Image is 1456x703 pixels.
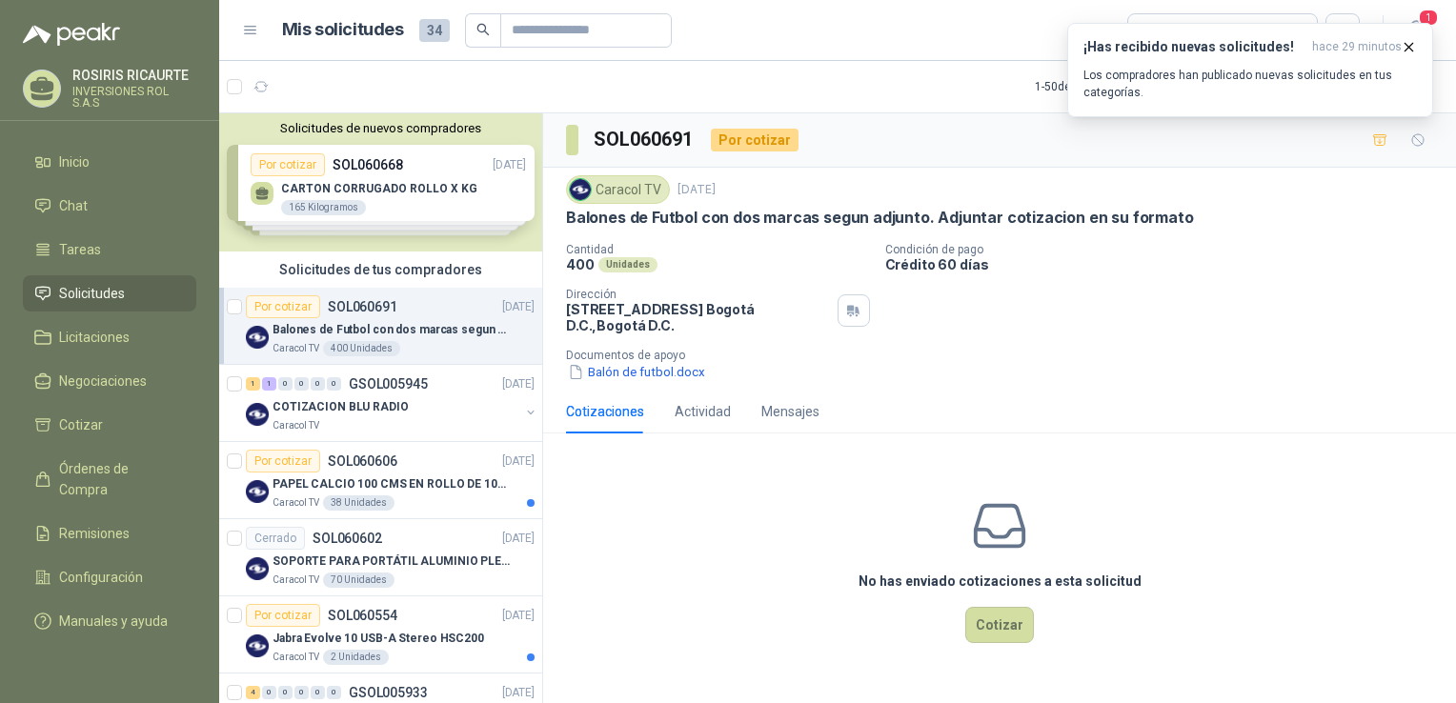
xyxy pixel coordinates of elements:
[349,377,428,391] p: GSOL005945
[23,363,196,399] a: Negociaciones
[23,407,196,443] a: Cotizar
[349,686,428,699] p: GSOL005933
[59,195,88,216] span: Chat
[313,532,382,545] p: SOL060602
[273,341,319,356] p: Caracol TV
[273,418,319,433] p: Caracol TV
[502,375,535,393] p: [DATE]
[273,475,510,493] p: PAPEL CALCIO 100 CMS EN ROLLO DE 100 GR
[23,231,196,268] a: Tareas
[502,607,535,625] p: [DATE]
[311,686,325,699] div: 0
[23,559,196,595] a: Configuración
[59,239,101,260] span: Tareas
[59,567,143,588] span: Configuración
[23,144,196,180] a: Inicio
[246,450,320,472] div: Por cotizar
[227,121,535,135] button: Solicitudes de nuevos compradores
[219,113,542,251] div: Solicitudes de nuevos compradoresPor cotizarSOL060668[DATE] CARTON CORRUGADO ROLLO X KG165 Kilogr...
[273,552,510,571] p: SOPORTE PARA PORTÁTIL ALUMINIO PLEGABLE VTA
[1035,71,1152,102] div: 1 - 50 de 133
[328,454,397,468] p: SOL060606
[278,377,293,391] div: 0
[246,686,260,699] div: 4
[502,684,535,702] p: [DATE]
[327,686,341,699] div: 0
[72,69,196,82] p: ROSIRIS RICAURTE
[59,327,130,348] span: Licitaciones
[23,515,196,552] a: Remisiones
[59,523,130,544] span: Remisiones
[419,19,450,42] span: 34
[1140,20,1180,41] div: Todas
[476,23,490,36] span: search
[273,495,319,511] p: Caracol TV
[761,401,819,422] div: Mensajes
[282,16,404,44] h1: Mis solicitudes
[1067,23,1433,117] button: ¡Has recibido nuevas solicitudes!hace 29 minutos Los compradores han publicado nuevas solicitudes...
[246,377,260,391] div: 1
[219,288,542,365] a: Por cotizarSOL060691[DATE] Company LogoBalones de Futbol con dos marcas segun adjunto. Adjuntar c...
[677,181,716,199] p: [DATE]
[294,686,309,699] div: 0
[323,495,394,511] div: 38 Unidades
[1083,39,1304,55] h3: ¡Has recibido nuevas solicitudes!
[23,603,196,639] a: Manuales y ayuda
[219,251,542,288] div: Solicitudes de tus compradores
[566,401,644,422] div: Cotizaciones
[502,452,535,471] p: [DATE]
[59,283,125,304] span: Solicitudes
[1399,13,1433,48] button: 1
[1312,39,1402,55] span: hace 29 minutos
[246,557,269,580] img: Company Logo
[23,451,196,508] a: Órdenes de Compra
[711,129,799,151] div: Por cotizar
[570,179,591,200] img: Company Logo
[1418,9,1439,27] span: 1
[273,630,484,648] p: Jabra Evolve 10 USB-A Stereo HSC200
[323,650,389,665] div: 2 Unidades
[1083,67,1417,101] p: Los compradores han publicado nuevas solicitudes en tus categorías.
[566,175,670,204] div: Caracol TV
[219,519,542,596] a: CerradoSOL060602[DATE] Company LogoSOPORTE PARA PORTÁTIL ALUMINIO PLEGABLE VTACaracol TV70 Unidades
[59,458,178,500] span: Órdenes de Compra
[278,686,293,699] div: 0
[328,300,397,313] p: SOL060691
[23,275,196,311] a: Solicitudes
[262,686,276,699] div: 0
[885,256,1449,272] p: Crédito 60 días
[59,611,168,632] span: Manuales y ayuda
[965,607,1034,643] button: Cotizar
[328,609,397,622] p: SOL060554
[59,414,103,435] span: Cotizar
[273,398,409,416] p: COTIZACION BLU RADIO
[327,377,341,391] div: 0
[246,604,320,627] div: Por cotizar
[885,243,1449,256] p: Condición de pago
[859,571,1142,592] h3: No has enviado cotizaciones a esta solicitud
[566,208,1193,228] p: Balones de Futbol con dos marcas segun adjunto. Adjuntar cotizacion en su formato
[59,151,90,172] span: Inicio
[262,377,276,391] div: 1
[273,650,319,665] p: Caracol TV
[566,256,595,272] p: 400
[502,530,535,548] p: [DATE]
[246,326,269,349] img: Company Logo
[246,295,320,318] div: Por cotizar
[246,527,305,550] div: Cerrado
[23,319,196,355] a: Licitaciones
[219,596,542,673] a: Por cotizarSOL060554[DATE] Company LogoJabra Evolve 10 USB-A Stereo HSC200Caracol TV2 Unidades
[246,480,269,503] img: Company Logo
[246,403,269,426] img: Company Logo
[323,341,400,356] div: 400 Unidades
[566,288,830,301] p: Dirección
[566,243,870,256] p: Cantidad
[566,362,707,382] button: Balón de futbol.docx
[566,301,830,333] p: [STREET_ADDRESS] Bogotá D.C. , Bogotá D.C.
[311,377,325,391] div: 0
[72,86,196,109] p: INVERSIONES ROL S.A.S
[294,377,309,391] div: 0
[323,572,394,588] div: 70 Unidades
[273,321,510,339] p: Balones de Futbol con dos marcas segun adjunto. Adjuntar cotizacion en su formato
[598,257,657,272] div: Unidades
